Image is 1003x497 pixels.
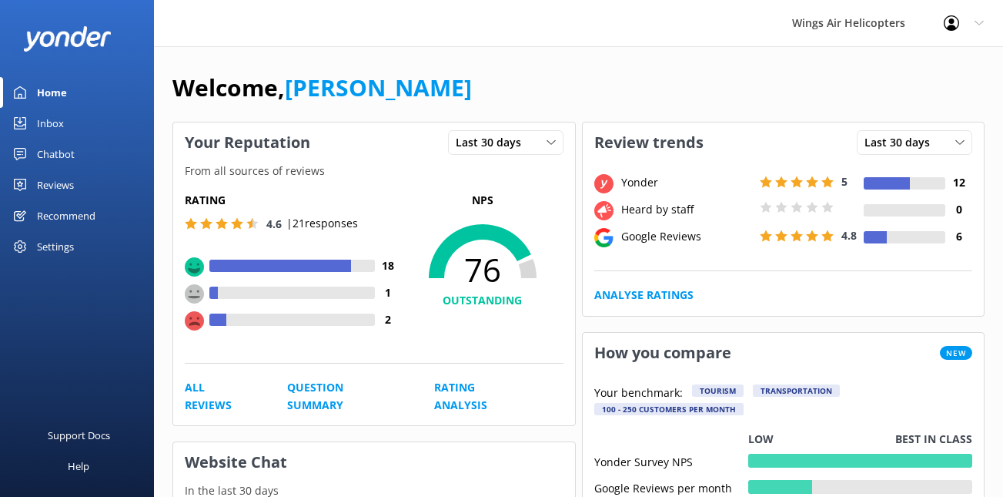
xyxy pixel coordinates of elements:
[48,420,110,451] div: Support Docs
[402,192,563,209] p: NPS
[617,174,756,191] div: Yonder
[23,26,112,52] img: yonder-white-logo.png
[172,69,472,106] h1: Welcome,
[753,385,840,397] div: Transportation
[594,403,744,415] div: 100 - 250 customers per month
[456,134,530,151] span: Last 30 days
[583,123,715,163] h3: Review trends
[37,108,64,139] div: Inbox
[841,228,857,243] span: 4.8
[185,379,252,414] a: All Reviews
[286,215,358,232] p: | 21 responses
[895,431,972,448] p: Best in class
[594,385,683,403] p: Your benchmark:
[375,311,402,328] h4: 2
[37,170,74,200] div: Reviews
[945,201,972,218] h4: 0
[945,228,972,245] h4: 6
[285,72,472,103] a: [PERSON_NAME]
[583,333,743,373] h3: How you compare
[185,192,402,209] h5: Rating
[864,134,939,151] span: Last 30 days
[173,163,575,180] p: From all sources of reviews
[940,346,972,360] span: New
[173,123,322,163] h3: Your Reputation
[617,201,756,218] div: Heard by staff
[594,454,748,468] div: Yonder Survey NPS
[402,292,563,309] h4: OUTSTANDING
[375,257,402,274] h4: 18
[434,379,528,414] a: Rating Analysis
[617,228,756,245] div: Google Reviews
[68,451,89,482] div: Help
[402,250,563,289] span: 76
[37,200,95,231] div: Recommend
[945,174,972,191] h4: 12
[287,379,400,414] a: Question Summary
[37,231,74,262] div: Settings
[692,385,744,397] div: Tourism
[37,77,67,108] div: Home
[375,284,402,301] h4: 1
[594,287,694,304] a: Analyse Ratings
[841,174,848,189] span: 5
[173,442,575,482] h3: Website Chat
[748,431,774,448] p: Low
[594,480,748,494] div: Google Reviews per month
[37,139,75,170] div: Chatbot
[266,217,282,231] span: 4.6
